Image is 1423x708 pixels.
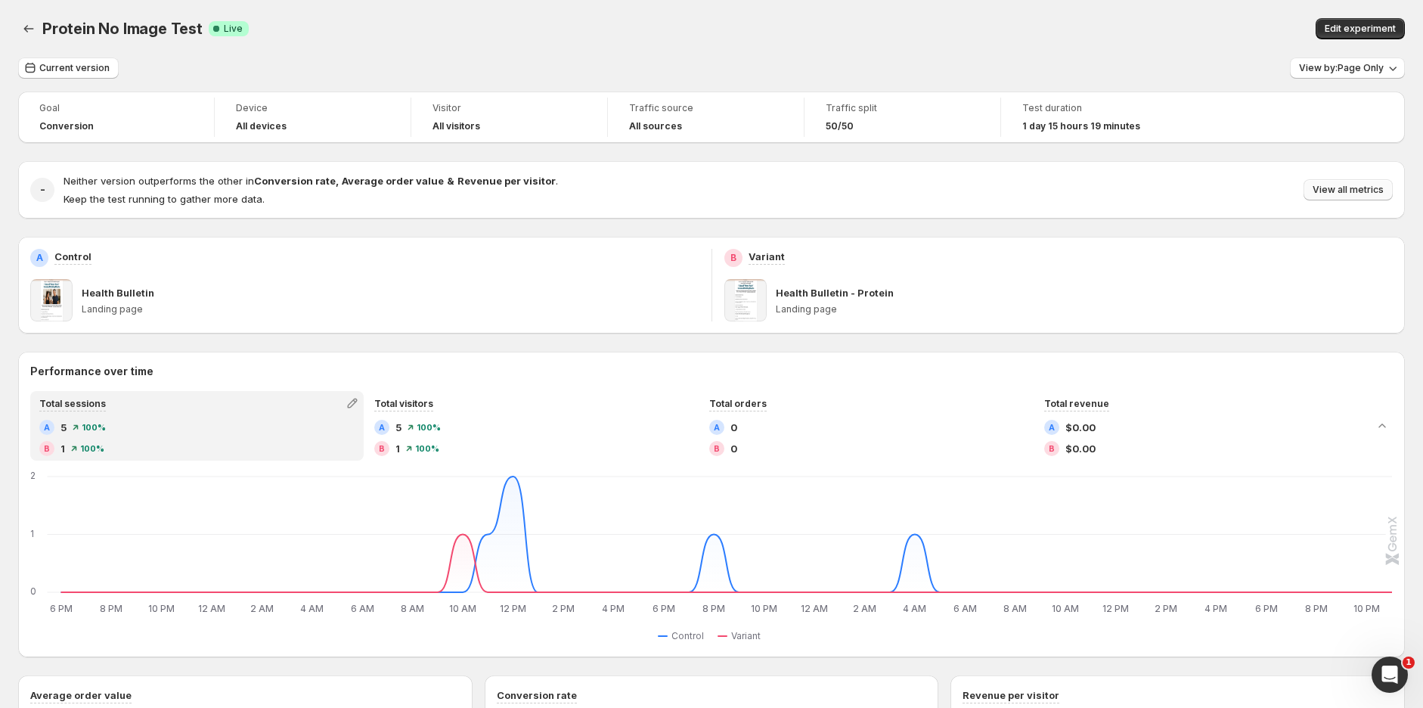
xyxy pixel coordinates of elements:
[351,603,374,614] text: 6 AM
[60,420,67,435] span: 5
[1065,420,1096,435] span: $0.00
[1044,398,1109,409] span: Total revenue
[602,603,625,614] text: 4 PM
[776,285,894,300] p: Health Bulletin - Protein
[39,398,106,409] span: Total sessions
[401,603,424,614] text: 8 AM
[224,23,243,35] span: Live
[379,423,385,432] h2: A
[730,252,736,264] h2: B
[1299,62,1384,74] span: View by: Page Only
[42,20,203,38] span: Protein No Image Test
[1065,441,1096,456] span: $0.00
[714,423,720,432] h2: A
[826,101,979,134] a: Traffic split50/50
[82,303,699,315] p: Landing page
[54,249,91,264] p: Control
[1049,444,1055,453] h2: B
[50,603,73,614] text: 6 PM
[1325,23,1396,35] span: Edit experiment
[702,603,725,614] text: 8 PM
[718,627,767,645] button: Variant
[80,444,104,453] span: 100 %
[953,603,977,614] text: 6 AM
[751,603,777,614] text: 10 PM
[415,444,439,453] span: 100 %
[300,603,324,614] text: 4 AM
[1022,101,1177,134] a: Test duration1 day 15 hours 19 minutes
[1372,415,1393,436] button: Collapse chart
[730,441,737,456] span: 0
[44,423,50,432] h2: A
[749,249,785,264] p: Variant
[709,398,767,409] span: Total orders
[1205,603,1228,614] text: 4 PM
[1255,603,1278,614] text: 6 PM
[236,120,287,132] h4: All devices
[1102,603,1129,614] text: 12 PM
[395,420,401,435] span: 5
[336,175,339,187] strong: ,
[1004,603,1028,614] text: 8 AM
[374,398,433,409] span: Total visitors
[1022,102,1177,114] span: Test duration
[36,252,43,264] h2: A
[776,303,1394,315] p: Landing page
[1155,603,1177,614] text: 2 PM
[1052,603,1079,614] text: 10 AM
[1022,120,1140,132] span: 1 day 15 hours 19 minutes
[236,102,389,114] span: Device
[30,688,132,703] h3: Average order value
[39,120,94,132] span: Conversion
[64,193,265,205] span: Keep the test running to gather more data.
[148,603,175,614] text: 10 PM
[1049,423,1055,432] h2: A
[1313,184,1384,196] span: View all metrics
[904,603,927,614] text: 4 AM
[250,603,274,614] text: 2 AM
[629,120,682,132] h4: All sources
[826,120,854,132] span: 50/50
[82,285,154,300] p: Health Bulletin
[254,175,336,187] strong: Conversion rate
[653,603,675,614] text: 6 PM
[60,441,65,456] span: 1
[853,603,876,614] text: 2 AM
[552,603,575,614] text: 2 PM
[629,101,783,134] a: Traffic sourceAll sources
[671,630,704,642] span: Control
[1316,18,1405,39] button: Edit experiment
[395,441,400,456] span: 1
[497,688,577,703] h3: Conversion rate
[30,470,36,481] text: 2
[724,279,767,321] img: Health Bulletin - Protein
[432,101,586,134] a: VisitorAll visitors
[1372,657,1408,693] iframe: Intercom live chat
[714,444,720,453] h2: B
[500,603,526,614] text: 12 PM
[1304,179,1393,200] button: View all metrics
[379,444,385,453] h2: B
[39,102,193,114] span: Goal
[64,175,558,187] span: Neither version outperforms the other in .
[629,102,783,114] span: Traffic source
[963,688,1059,703] h3: Revenue per visitor
[39,101,193,134] a: GoalConversion
[432,102,586,114] span: Visitor
[18,57,119,79] button: Current version
[44,444,50,453] h2: B
[826,102,979,114] span: Traffic split
[100,603,122,614] text: 8 PM
[1403,657,1415,669] span: 1
[40,182,45,197] h2: -
[30,364,1393,379] h2: Performance over time
[1354,603,1381,614] text: 10 PM
[447,175,454,187] strong: &
[236,101,389,134] a: DeviceAll devices
[82,423,106,432] span: 100 %
[457,175,556,187] strong: Revenue per visitor
[449,603,476,614] text: 10 AM
[30,585,36,597] text: 0
[1306,603,1328,614] text: 8 PM
[801,603,828,614] text: 12 AM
